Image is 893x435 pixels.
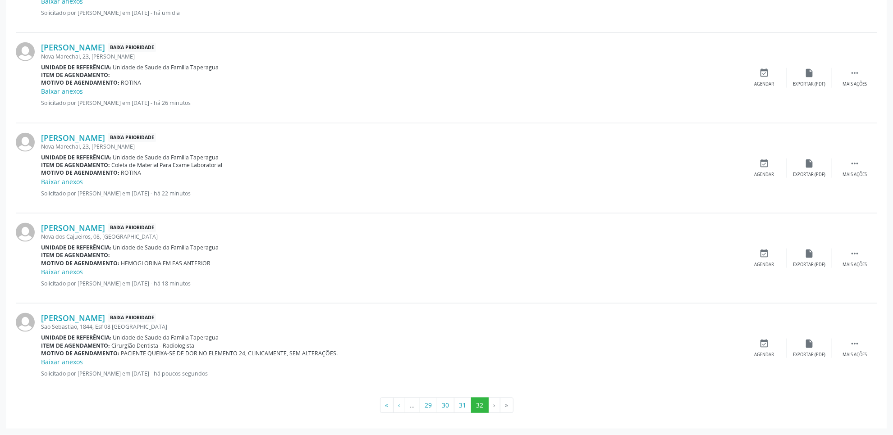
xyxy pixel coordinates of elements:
span: Baixa Prioridade [108,313,156,323]
span: PACIENTE QUEIXA-SE DE DOR NO ELEMENTO 24, CLINICAMENTE, SEM ALTERAÇÕES. [121,349,338,357]
a: [PERSON_NAME] [41,223,105,233]
b: Item de agendamento: [41,251,110,259]
b: Unidade de referência: [41,244,111,251]
p: Solicitado por [PERSON_NAME] em [DATE] - há poucos segundos [41,370,742,377]
i: event_available [760,249,769,258]
ul: Pagination [16,398,877,413]
span: Unidade de Saude da Familia Taperagua [113,63,219,71]
div: Exportar (PDF) [793,352,826,358]
a: Baixar anexos [41,267,83,276]
span: Unidade de Saude da Familia Taperagua [113,334,219,341]
i: insert_drive_file [805,159,815,168]
img: img [16,313,35,332]
div: Exportar (PDF) [793,172,826,178]
img: img [16,42,35,61]
button: Go to page 29 [420,398,437,413]
button: Go to page 31 [454,398,472,413]
b: Motivo de agendamento: [41,259,119,267]
i: event_available [760,339,769,349]
i: insert_drive_file [805,68,815,78]
b: Motivo de agendamento: [41,349,119,357]
a: Baixar anexos [41,87,83,95]
div: Agendar [755,262,774,268]
b: Motivo de agendamento: [41,79,119,86]
p: Solicitado por [PERSON_NAME] em [DATE] - há um dia [41,9,742,17]
div: Exportar (PDF) [793,81,826,87]
div: Exportar (PDF) [793,262,826,268]
span: ROTINA [121,79,142,86]
span: HEMOGLOBINA EM EAS ANTERIOR [121,259,211,267]
i:  [850,339,860,349]
div: Mais ações [843,81,867,87]
button: Go to previous page [393,398,405,413]
a: Baixar anexos [41,358,83,366]
div: Agendar [755,81,774,87]
b: Unidade de referência: [41,154,111,161]
a: [PERSON_NAME] [41,313,105,323]
p: Solicitado por [PERSON_NAME] em [DATE] - há 22 minutos [41,190,742,197]
b: Item de agendamento: [41,71,110,79]
div: Nova dos Cajueiros, 08, [GEOGRAPHIC_DATA] [41,233,742,240]
p: Solicitado por [PERSON_NAME] em [DATE] - há 18 minutos [41,280,742,287]
span: Cirurgião Dentista - Radiologista [112,342,195,349]
div: Sao Sebastiao, 1844, Esf 08 [GEOGRAPHIC_DATA] [41,323,742,331]
a: [PERSON_NAME] [41,133,105,143]
button: Go to first page [380,398,394,413]
i: event_available [760,68,769,78]
b: Item de agendamento: [41,161,110,169]
span: Unidade de Saude da Familia Taperagua [113,154,219,161]
div: Mais ações [843,262,867,268]
i: insert_drive_file [805,249,815,258]
button: Go to page 30 [437,398,454,413]
b: Unidade de referência: [41,63,111,71]
div: Mais ações [843,352,867,358]
div: Nova Marechal, 23, [PERSON_NAME] [41,53,742,60]
div: Agendar [755,172,774,178]
img: img [16,223,35,242]
i: event_available [760,159,769,168]
a: Baixar anexos [41,177,83,186]
i:  [850,159,860,168]
div: Nova Marechal, 23, [PERSON_NAME] [41,143,742,150]
span: Baixa Prioridade [108,133,156,142]
b: Motivo de agendamento: [41,169,119,177]
img: img [16,133,35,152]
a: [PERSON_NAME] [41,42,105,52]
i:  [850,68,860,78]
span: Baixa Prioridade [108,223,156,233]
i:  [850,249,860,258]
span: Unidade de Saude da Familia Taperagua [113,244,219,251]
b: Item de agendamento: [41,342,110,349]
div: Mais ações [843,172,867,178]
i: insert_drive_file [805,339,815,349]
button: Go to page 32 [471,398,489,413]
span: Baixa Prioridade [108,43,156,52]
span: Coleta de Material Para Exame Laboratorial [112,161,223,169]
span: ROTINA [121,169,142,177]
p: Solicitado por [PERSON_NAME] em [DATE] - há 26 minutos [41,99,742,107]
b: Unidade de referência: [41,334,111,341]
div: Agendar [755,352,774,358]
